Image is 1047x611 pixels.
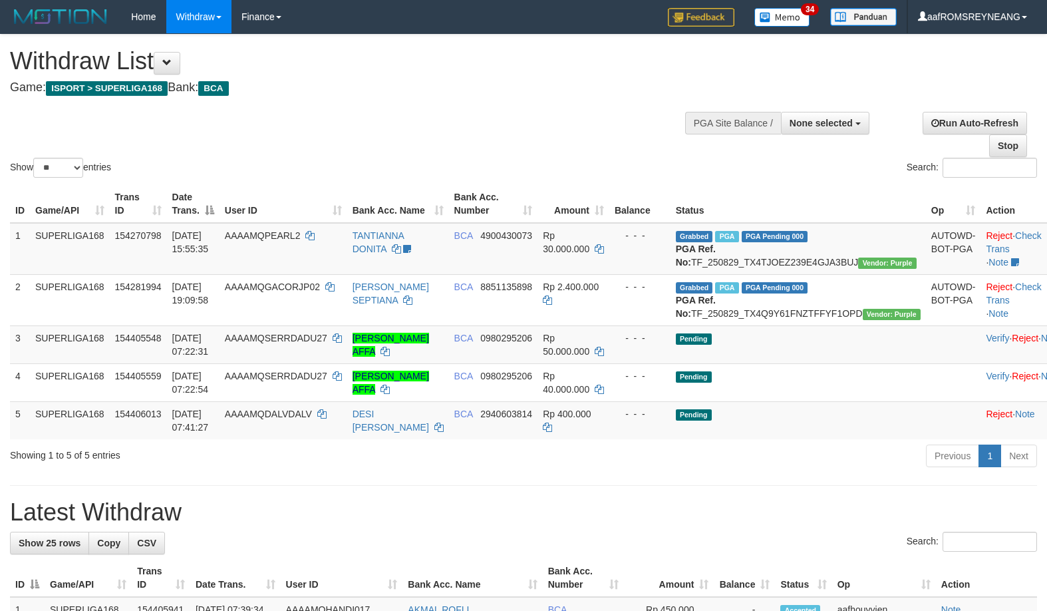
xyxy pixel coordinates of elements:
td: AUTOWD-BOT-PGA [926,223,981,275]
div: - - - [615,369,665,383]
th: User ID: activate to sort column ascending [220,185,347,223]
th: Date Trans.: activate to sort column ascending [190,559,281,597]
th: Bank Acc. Name: activate to sort column ascending [347,185,449,223]
span: PGA Pending [742,282,808,294]
a: Note [988,257,1008,268]
span: Copy 4900430073 to clipboard [480,230,532,241]
h4: Game: Bank: [10,81,684,95]
td: SUPERLIGA168 [30,325,110,363]
span: AAAAMQSERRDADU27 [225,333,327,343]
th: Bank Acc. Name: activate to sort column ascending [402,559,542,597]
a: Copy [88,532,129,554]
a: Stop [989,134,1027,157]
span: AAAAMQPEARL2 [225,230,301,241]
span: Show 25 rows [19,538,80,548]
th: ID: activate to sort column descending [10,559,45,597]
span: CSV [137,538,156,548]
span: BCA [454,230,473,241]
div: - - - [615,280,665,294]
a: Run Auto-Refresh [923,112,1027,134]
td: 1 [10,223,30,275]
span: Rp 50.000.000 [543,333,589,357]
span: BCA [454,371,473,381]
label: Show entries [10,158,111,178]
h1: Withdraw List [10,48,684,75]
span: Vendor URL: https://trx4.1velocity.biz [863,309,921,320]
a: [PERSON_NAME] AFFA [353,333,429,357]
a: Check Trans [986,230,1041,254]
div: - - - [615,229,665,242]
th: Balance [609,185,671,223]
a: [PERSON_NAME] AFFA [353,371,429,395]
span: [DATE] 19:09:58 [172,282,209,305]
select: Showentries [33,158,83,178]
span: Vendor URL: https://trx4.1velocity.biz [858,258,916,269]
b: PGA Ref. No: [676,295,716,319]
span: Rp 40.000.000 [543,371,589,395]
b: PGA Ref. No: [676,244,716,268]
td: 4 [10,363,30,401]
img: panduan.png [830,8,897,26]
th: User ID: activate to sort column ascending [281,559,403,597]
span: Rp 30.000.000 [543,230,589,254]
a: Verify [986,333,1009,343]
th: Op: activate to sort column ascending [926,185,981,223]
th: Amount: activate to sort column ascending [624,559,714,597]
span: BCA [454,333,473,343]
a: Reject [1012,333,1038,343]
span: PGA Pending [742,231,808,242]
a: Note [988,308,1008,319]
th: Game/API: activate to sort column ascending [45,559,132,597]
span: AAAAMQDALVDALV [225,409,312,419]
span: [DATE] 15:55:35 [172,230,209,254]
a: Show 25 rows [10,532,89,554]
td: 5 [10,401,30,439]
span: [DATE] 07:22:54 [172,371,209,395]
span: ISPORT > SUPERLIGA168 [46,81,168,96]
td: TF_250829_TX4Q9Y61FNZTFFYF1OPD [671,274,926,325]
span: [DATE] 07:22:31 [172,333,209,357]
span: BCA [198,81,228,96]
h1: Latest Withdraw [10,499,1037,526]
a: CSV [128,532,165,554]
th: Op: activate to sort column ascending [832,559,936,597]
a: Verify [986,371,1009,381]
input: Search: [943,158,1037,178]
span: AAAAMQSERRDADU27 [225,371,327,381]
td: SUPERLIGA168 [30,363,110,401]
th: Game/API: activate to sort column ascending [30,185,110,223]
img: Feedback.jpg [668,8,734,27]
th: Date Trans.: activate to sort column descending [167,185,220,223]
a: Reject [1012,371,1038,381]
div: PGA Site Balance / [685,112,781,134]
span: BCA [454,409,473,419]
span: 154405548 [115,333,162,343]
td: TF_250829_TX4TJOEZ239E4GJA3BUJ [671,223,926,275]
label: Search: [907,158,1037,178]
span: 154281994 [115,282,162,292]
div: - - - [615,331,665,345]
button: None selected [781,112,869,134]
span: Pending [676,371,712,383]
span: 34 [801,3,819,15]
th: Status: activate to sort column ascending [775,559,831,597]
label: Search: [907,532,1037,552]
img: Button%20Memo.svg [754,8,810,27]
span: BCA [454,282,473,292]
a: Next [1000,445,1037,467]
td: AUTOWD-BOT-PGA [926,274,981,325]
span: [DATE] 07:41:27 [172,409,209,433]
th: Bank Acc. Number: activate to sort column ascending [449,185,538,223]
a: [PERSON_NAME] SEPTIANA [353,282,429,305]
span: Grabbed [676,231,713,242]
span: Pending [676,333,712,345]
span: AAAAMQGACORJP02 [225,282,320,292]
a: TANTIANNA DONITA [353,230,404,254]
span: Rp 400.000 [543,409,591,419]
span: Copy 0980295206 to clipboard [480,333,532,343]
a: Note [1015,409,1035,419]
th: Trans ID: activate to sort column ascending [132,559,190,597]
span: 154270798 [115,230,162,241]
div: Showing 1 to 5 of 5 entries [10,443,426,462]
a: Reject [986,230,1012,241]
